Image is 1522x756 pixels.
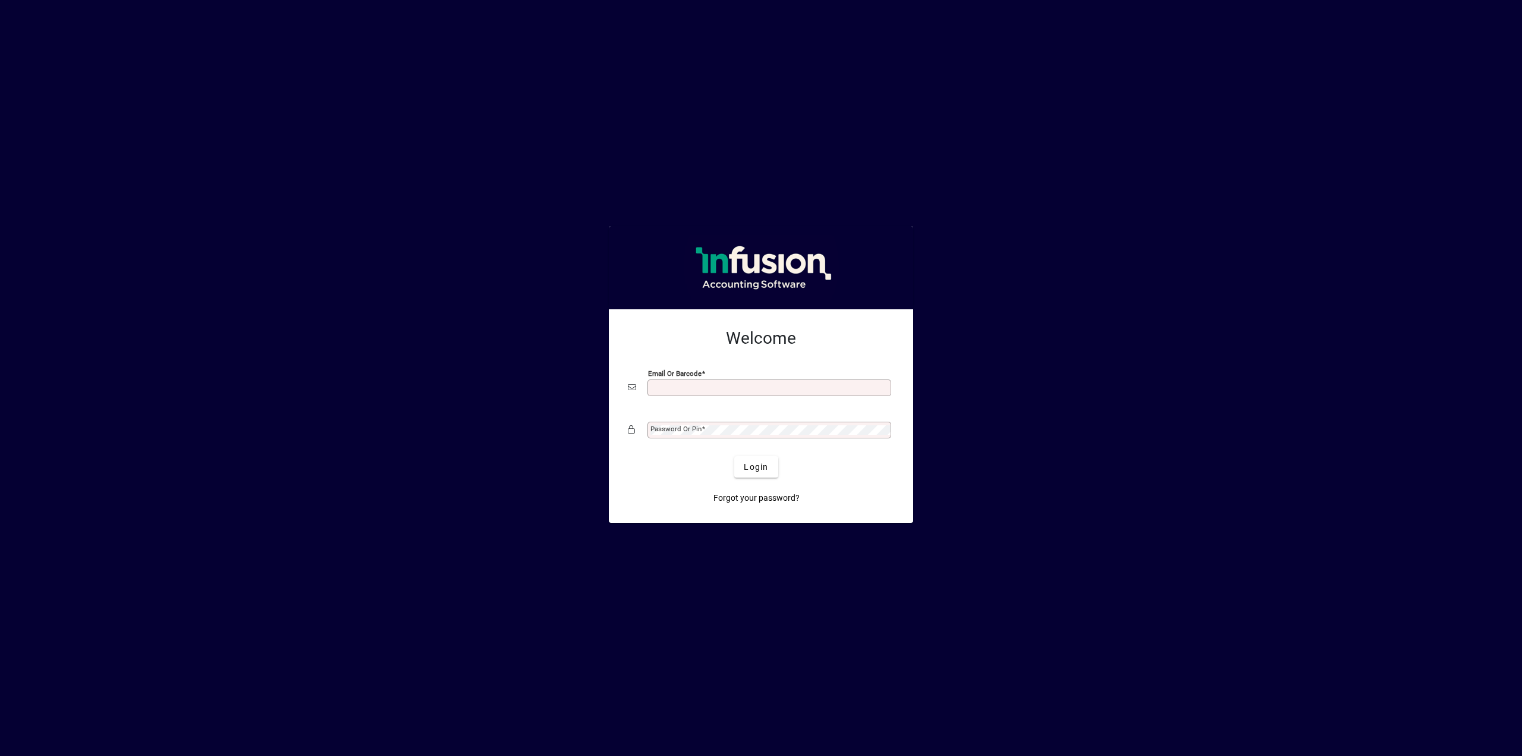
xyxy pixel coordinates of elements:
[744,461,768,473] span: Login
[628,328,894,349] h2: Welcome
[713,492,800,504] span: Forgot your password?
[734,456,778,478] button: Login
[650,425,702,433] mat-label: Password or Pin
[709,487,804,509] a: Forgot your password?
[648,369,702,378] mat-label: Email or Barcode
